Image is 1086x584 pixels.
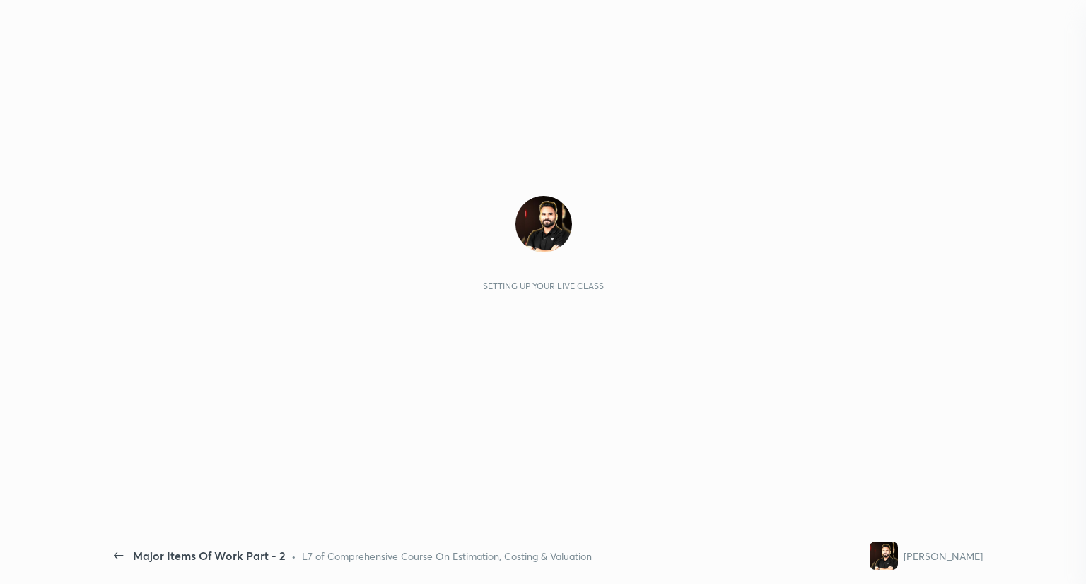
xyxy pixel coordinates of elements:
[870,542,898,570] img: ae866704e905434385cbdb892f4f5a96.jpg
[291,549,296,563] div: •
[302,549,592,563] div: L7 of Comprehensive Course On Estimation, Costing & Valuation
[904,549,983,563] div: [PERSON_NAME]
[483,281,604,291] div: Setting up your live class
[515,196,572,252] img: ae866704e905434385cbdb892f4f5a96.jpg
[133,547,286,564] div: Major Items Of Work Part - 2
